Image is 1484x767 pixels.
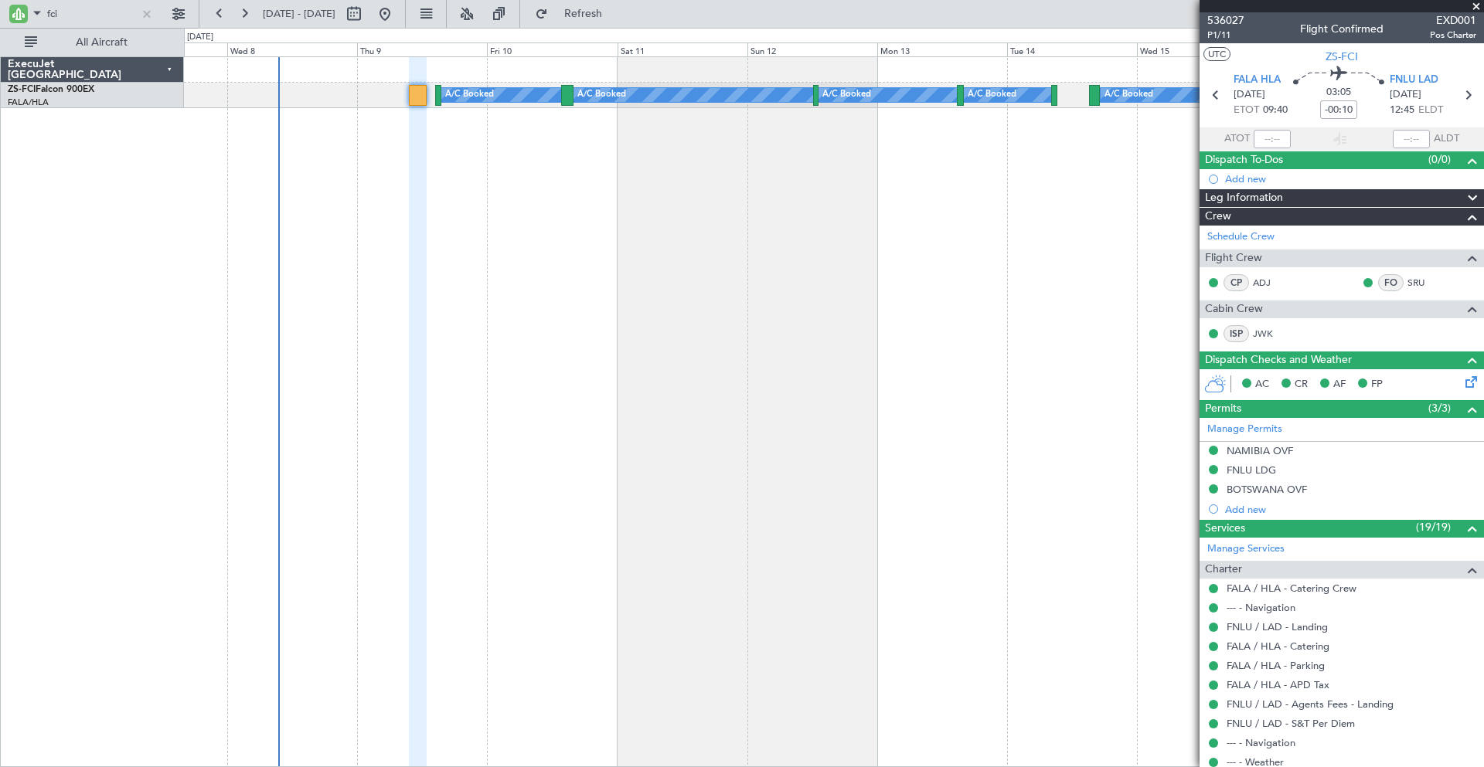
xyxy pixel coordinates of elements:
span: FNLU LAD [1390,73,1438,88]
div: [DATE] [187,31,213,44]
a: FALA / HLA - Parking [1227,659,1325,672]
span: ELDT [1418,103,1443,118]
a: Manage Services [1207,541,1285,557]
a: FALA / HLA - Catering [1227,640,1329,653]
span: Crew [1205,208,1231,226]
span: 536027 [1207,12,1244,29]
div: Sat 11 [618,42,747,56]
a: Manage Permits [1207,422,1282,437]
span: P1/11 [1207,29,1244,42]
span: Flight Crew [1205,249,1262,267]
div: Add new [1225,503,1476,516]
div: Tue 14 [1007,42,1137,56]
div: A/C Booked [822,83,871,107]
span: Pos Charter [1430,29,1476,42]
input: --:-- [1254,130,1291,148]
span: Permits [1205,400,1241,418]
span: (3/3) [1428,400,1451,416]
span: (0/0) [1428,151,1451,168]
span: 09:40 [1263,103,1288,118]
button: Refresh [528,2,621,26]
span: ZS-FCI [8,85,36,94]
a: FNLU / LAD - Landing [1227,620,1328,633]
span: AC [1255,377,1269,392]
span: All Aircraft [40,37,163,48]
div: A/C Booked [445,83,494,107]
span: FP [1371,377,1383,392]
a: FALA/HLA [8,97,49,108]
a: FALA / HLA - APD Tax [1227,678,1329,691]
div: A/C Booked [1104,83,1153,107]
span: Refresh [551,8,616,19]
span: AF [1333,377,1346,392]
div: Flight Confirmed [1300,21,1384,37]
span: Dispatch Checks and Weather [1205,351,1352,369]
div: A/C Booked [577,83,626,107]
span: Services [1205,520,1245,538]
div: FO [1378,274,1404,291]
div: CP [1224,274,1249,291]
span: 03:05 [1326,85,1351,100]
span: ATOT [1224,131,1250,147]
a: FNLU / LAD - S&T Per Diem [1227,717,1355,730]
a: JWK [1253,327,1288,341]
div: Sun 12 [747,42,877,56]
span: EXD001 [1430,12,1476,29]
span: ZS-FCI [1326,49,1358,65]
span: ETOT [1234,103,1259,118]
span: [DATE] - [DATE] [263,7,335,21]
div: NAMIBIA OVF [1227,444,1293,457]
span: Cabin Crew [1205,300,1263,318]
div: Wed 15 [1137,42,1267,56]
span: Charter [1205,561,1242,579]
button: UTC [1203,47,1230,61]
a: FALA / HLA - Catering Crew [1227,582,1356,595]
a: --- - Navigation [1227,736,1295,749]
span: Dispatch To-Dos [1205,151,1283,169]
span: FALA HLA [1234,73,1281,88]
span: [DATE] [1234,87,1265,103]
span: [DATE] [1390,87,1421,103]
div: Wed 8 [227,42,357,56]
div: FNLU LDG [1227,463,1276,477]
a: ZS-FCIFalcon 900EX [8,85,94,94]
span: ALDT [1434,131,1459,147]
input: A/C (Reg. or Type) [47,2,136,25]
div: Fri 10 [487,42,617,56]
a: FNLU / LAD - Agents Fees - Landing [1227,697,1394,711]
div: Add new [1225,172,1476,185]
div: Mon 13 [877,42,1007,56]
div: A/C Booked [968,83,1016,107]
div: Thu 9 [357,42,487,56]
div: ISP [1224,325,1249,342]
div: BOTSWANA OVF [1227,483,1307,496]
a: SRU [1407,276,1442,290]
button: All Aircraft [17,30,168,55]
span: (19/19) [1416,519,1451,535]
a: ADJ [1253,276,1288,290]
span: Leg Information [1205,189,1283,207]
a: --- - Navigation [1227,601,1295,614]
span: 12:45 [1390,103,1414,118]
a: Schedule Crew [1207,229,1275,245]
span: CR [1295,377,1308,392]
